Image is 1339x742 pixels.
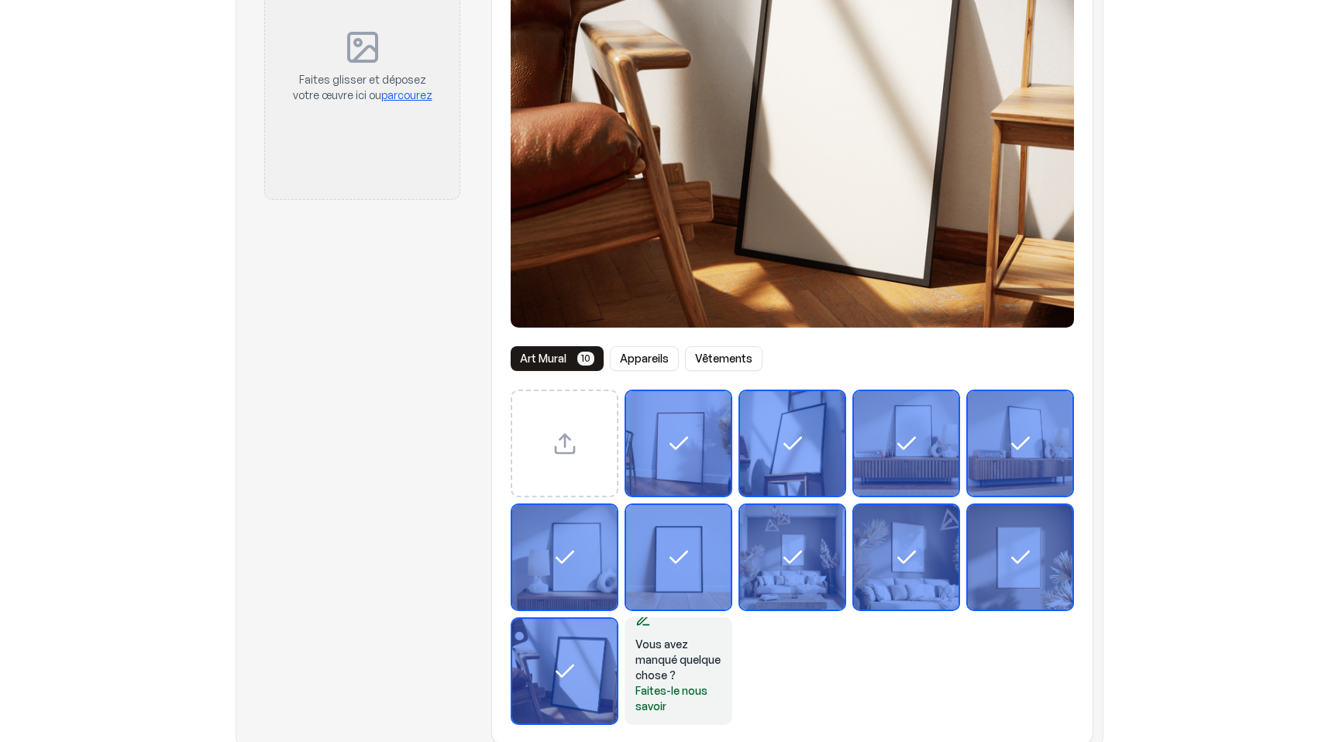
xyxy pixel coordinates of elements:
[966,390,1074,497] div: Sélectionnez le modèle Affiche encadrée 4
[738,390,846,497] div: Sélectionnez le modèle Affiche encadrée 2
[685,346,762,371] button: Vêtements
[581,352,590,364] font: 10
[966,503,1074,611] div: Sélectionnez le modèle Affiche encadrée 9
[625,503,732,611] div: Sélectionnez le modèle Affiche encadrée 6
[610,346,679,371] button: Appareils
[852,390,960,497] div: Sélectionnez le modèle Affiche encadrée 3
[511,346,604,371] button: Art mural10
[511,390,618,497] div: Télécharger un modèle PSD personnalisé
[635,684,707,713] font: Faites-le nous savoir
[293,73,426,101] font: Faites glisser et déposez votre œuvre ici ou
[738,503,846,611] div: Sélectionnez le modèle Affiche encadrée 7
[620,352,669,365] font: Appareils
[695,352,752,365] font: Vêtements
[520,352,566,365] font: Art mural
[625,617,732,725] div: Envoyer des commentaires
[511,617,618,725] div: Sélectionnez le modèle Affiche encadrée 10
[852,503,960,611] div: Sélectionnez le modèle Affiche encadrée 8
[635,637,721,682] font: Vous avez manqué quelque chose ?
[625,390,732,497] div: Sélectionnez le modèle d'affiche encadrée
[381,88,432,101] font: parcourez
[511,503,618,611] div: Sélectionnez le modèle Affiche encadrée 5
